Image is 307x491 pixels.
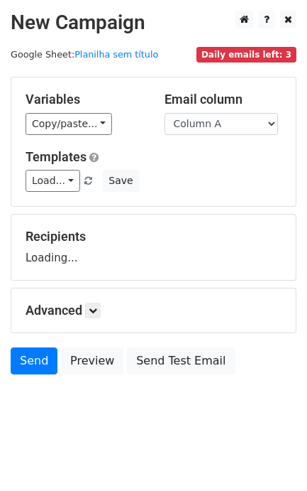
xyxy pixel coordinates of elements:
span: Daily emails left: 3 [196,47,296,63]
button: Save [102,170,139,192]
a: Preview [61,347,123,374]
h2: New Campaign [11,11,296,35]
h5: Variables [26,92,143,107]
a: Load... [26,170,80,192]
a: Copy/paste... [26,113,112,135]
h5: Email column [164,92,282,107]
h5: Recipients [26,229,281,244]
a: Send [11,347,57,374]
h5: Advanced [26,303,281,318]
a: Daily emails left: 3 [196,49,296,60]
a: Send Test Email [127,347,235,374]
a: Planilha sem título [74,49,158,60]
a: Templates [26,149,86,164]
small: Google Sheet: [11,49,158,60]
div: Loading... [26,229,281,266]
